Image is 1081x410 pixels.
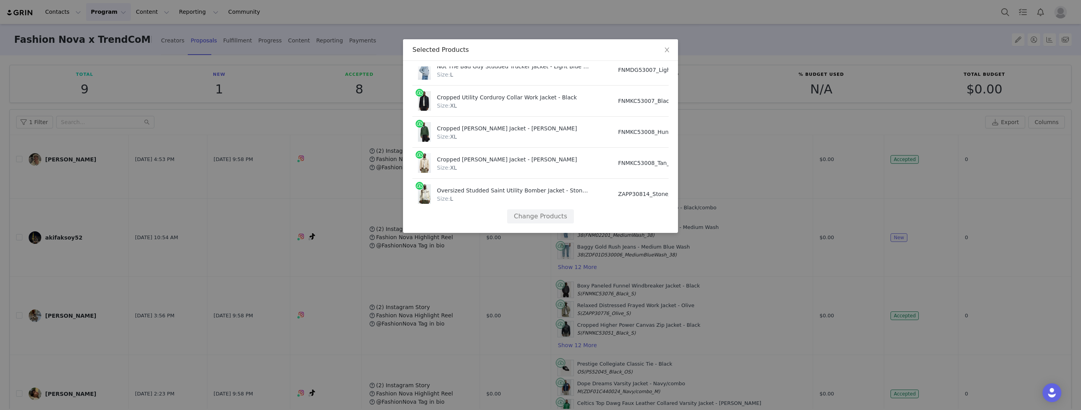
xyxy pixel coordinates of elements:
[418,91,431,111] img: 09-13-25_S7_53_FNMKC53007_Black_KJ_DJ_12-29-53_14292_EH.jpg
[437,184,590,195] div: Oversized Studded Saint Utility Bomber Jacket - Stone/Combo
[437,153,590,164] div: Cropped [PERSON_NAME] Jacket - [PERSON_NAME]
[437,165,450,171] span: Size:
[507,209,573,223] button: Change Products
[664,47,670,53] i: icon: close
[412,46,669,54] div: Selected Products
[418,122,431,142] img: 09-12-25_S8_65_FNMKC53008_HunterGreen_ZSR_DA_MC_14-43-02_54338_PXF.jpg
[437,102,457,109] span: XL
[437,71,453,78] span: L
[612,55,728,86] td: FNMDG53007_LightBlueWash_L
[418,184,431,204] img: 08-27-25_S8_10_ZAPP30814_StoneCombo_ZSR_AE_DJ_10-11-11_39779_BH.jpg
[437,196,453,202] span: L
[612,148,728,179] td: FNMKC53008_Tan_XL
[437,165,457,171] span: XL
[418,153,431,173] img: 08-29-25_S7_24_ZAPP30776CLN_Black_CR_DJ_11-40-56_109894_PXF.jpg
[437,134,457,140] span: XL
[437,71,450,78] span: Size:
[656,39,678,61] button: Close
[612,86,728,117] td: FNMKC53007_Black_XL
[437,134,450,140] span: Size:
[437,122,590,133] div: Cropped [PERSON_NAME] Jacket - [PERSON_NAME]
[437,196,450,202] span: Size:
[437,91,590,102] div: Cropped Utility Corduroy Collar Work Jacket - Black
[612,117,728,148] td: FNMKC53008_HunterGreen_XL
[1043,383,1061,402] div: Open Intercom Messenger
[612,179,728,210] td: ZAPP30814_Stone/Combo_L
[437,102,450,109] span: Size:
[418,60,431,80] img: 09-02-25_S7PM_94_FNMDG53007_LightBlueWash_AE_DJ_18-59-46_8435_PXF.jpg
